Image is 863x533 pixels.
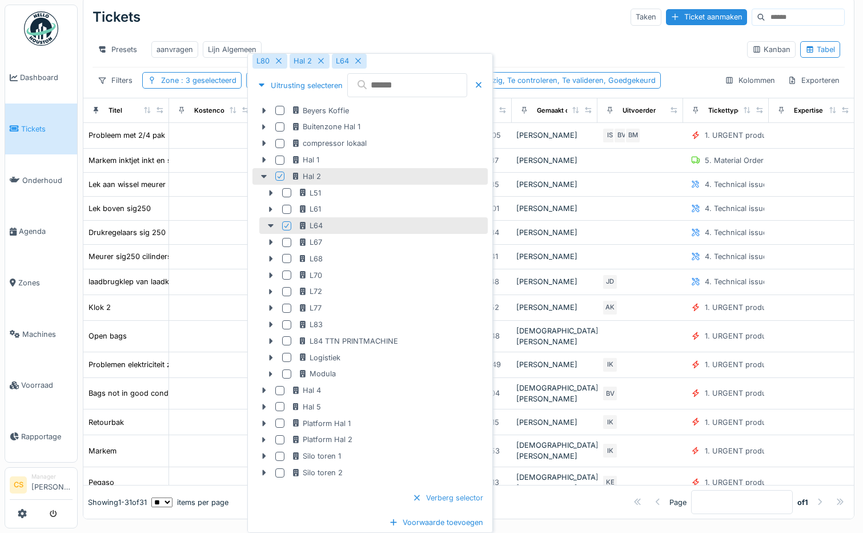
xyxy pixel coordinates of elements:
div: Filters [93,72,138,89]
span: : Nieuw, Toegewezen, Bezig, Te controleren, Te valideren, Goedgekeurd [403,76,656,85]
div: KE [602,475,618,491]
div: [PERSON_NAME] [516,203,593,214]
div: Lek boven sig250 [89,203,151,214]
div: 1. URGENT production line disruption [705,130,836,141]
div: L80 [256,55,270,66]
div: 5. Material Orders [705,155,768,166]
div: 4. Technical issue [705,203,767,214]
div: items per page [151,497,228,508]
div: Tickets [93,2,141,32]
div: BM [625,128,641,144]
li: CS [10,476,27,494]
div: 1. URGENT production line disruption [705,359,836,370]
div: Logistiek [298,352,340,363]
div: Zone [161,75,236,86]
div: IK [602,443,618,459]
span: Machines [22,329,73,340]
div: Probleem met 2/4 pak [89,130,165,141]
div: [PERSON_NAME] [516,130,593,141]
div: Uitvoerder [623,106,656,116]
span: Agenda [19,226,73,237]
div: AK [602,300,618,316]
div: [DEMOGRAPHIC_DATA][PERSON_NAME] [516,440,593,462]
div: Klok 2 [89,302,111,313]
div: Hal 4 [291,385,321,396]
div: Uitrusting selecteren [252,78,347,93]
div: Status [382,75,656,86]
div: Ticket aanmaken [666,9,747,25]
div: L70 [298,270,322,281]
div: BV [602,385,618,401]
div: IS [602,128,618,144]
div: Markem inktjet inkt en solvent vervallen kan niet testen, bestellen. [89,155,316,166]
div: Presets [93,41,142,58]
li: [PERSON_NAME] [31,472,73,497]
div: compressor lokaal [291,138,367,149]
strong: of 1 [797,497,808,508]
div: Voorwaarde toevoegen [384,515,488,530]
div: Exporteren [782,72,845,89]
div: 4. Technical issue [705,251,767,262]
div: 1. URGENT production line disruption [705,477,836,488]
div: [PERSON_NAME] [516,155,593,166]
div: L61 [298,204,321,214]
span: : 3 geselecteerd [179,76,236,85]
span: Voorraad [21,380,73,391]
div: L83 [298,319,323,330]
span: Rapportage [21,431,73,442]
div: Tabel [805,44,835,55]
div: 1. URGENT production line disruption [705,446,836,456]
span: Dashboard [20,72,73,83]
div: Titel [109,106,122,116]
div: Beyers Koffie [291,105,349,116]
div: [DEMOGRAPHIC_DATA][PERSON_NAME] [516,472,593,494]
div: [PERSON_NAME] [516,417,593,428]
div: L72 [298,286,322,297]
img: Badge_color-CXgf-gQk.svg [24,11,58,46]
div: Platform Hal 2 [291,434,352,445]
div: 1. URGENT production line disruption [705,331,836,341]
div: [PERSON_NAME] [516,302,593,313]
div: 4. Technical issue [705,276,767,287]
div: Silo toren 1 [291,451,341,462]
span: Zones [18,277,73,288]
div: Meurer sig250 cilinders lekken serieus vervangen [89,251,262,262]
div: 1. URGENT production line disruption [705,302,836,313]
div: Manager [31,472,73,481]
div: L51 [298,188,321,198]
div: [DEMOGRAPHIC_DATA][PERSON_NAME] [516,325,593,347]
div: Taken [631,9,661,25]
div: L84 TTN PRINTMACHINE [298,336,398,347]
div: Lijn Algemeen [208,44,256,55]
div: [PERSON_NAME] [516,179,593,190]
div: 1. URGENT production line disruption [705,417,836,428]
div: Hal 5 [291,401,321,412]
div: Retourbak [89,417,124,428]
div: Kostencode [194,106,232,116]
div: Hal 2 [294,55,312,66]
div: L68 [298,253,323,264]
div: laadbrugklep van laadkade 3 gaat klapt moeilijk uit naar boven [89,276,305,287]
div: [PERSON_NAME] [516,359,593,370]
div: [DEMOGRAPHIC_DATA][PERSON_NAME] [516,383,593,404]
div: Platform Hal 1 [291,418,351,429]
div: Verberg selector [408,490,488,506]
div: Modula [298,368,336,379]
div: IK [602,414,618,430]
span: Tickets [21,124,73,134]
div: Problemen elektriciteit zekering [89,359,196,370]
div: Tickettype [708,106,742,116]
span: Onderhoud [22,175,73,186]
div: aanvragen [156,44,193,55]
div: L67 [298,237,322,248]
div: IK [602,357,618,373]
div: L64 [336,55,349,66]
div: Lek aan wissel meurer sig250 [89,179,192,190]
div: Pegaso [89,477,114,488]
div: Hal 2 [291,171,321,182]
div: [PERSON_NAME] [516,251,593,262]
div: Kanban [752,44,790,55]
div: Drukregelaars sig 250 lekken vervangen [89,227,229,238]
div: Kolommen [720,72,780,89]
div: Buitenzone Hal 1 [291,121,360,132]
